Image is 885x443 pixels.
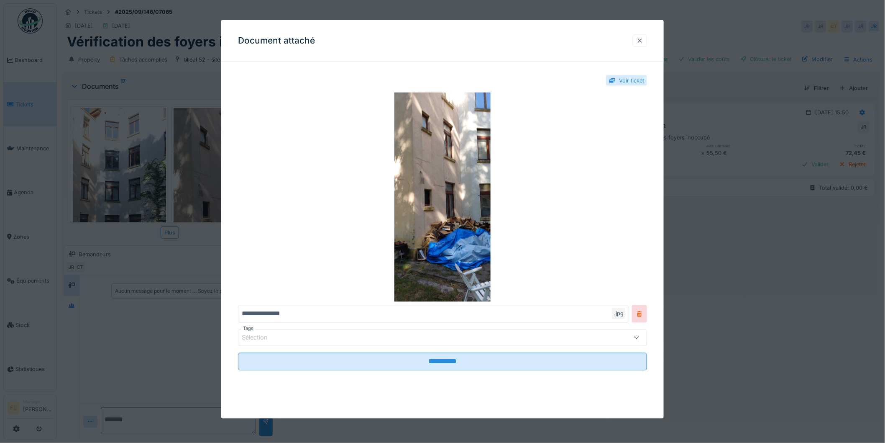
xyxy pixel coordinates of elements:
div: .jpg [612,308,625,319]
div: Voir ticket [619,77,644,85]
img: 0085a98c-67c4-4ce5-b07b-16f2d8f7b834-20250907_155527.jpg [238,93,647,302]
div: Sélection [242,333,279,343]
h3: Document attaché [238,36,315,46]
label: Tags [241,325,255,332]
